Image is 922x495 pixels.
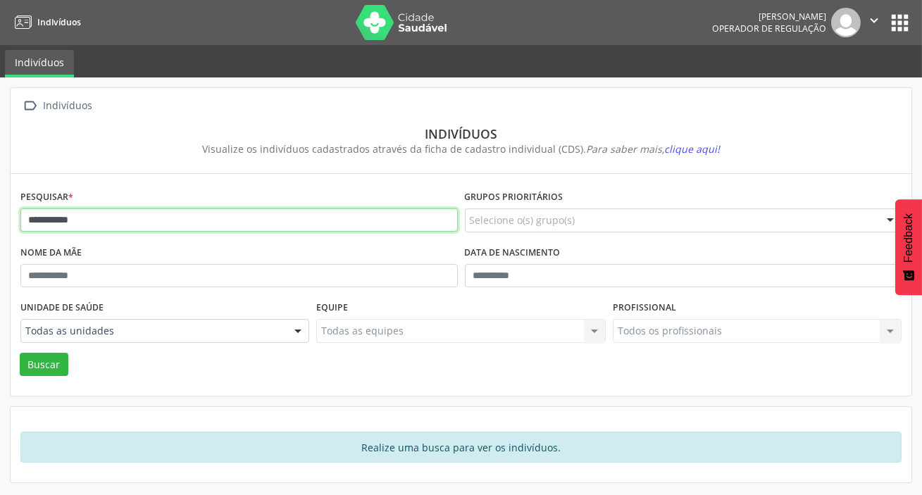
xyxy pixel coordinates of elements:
[664,142,720,156] span: clique aqui!
[25,324,280,338] span: Todas as unidades
[20,242,82,264] label: Nome da mãe
[316,297,348,319] label: Equipe
[30,126,892,142] div: Indivíduos
[902,213,915,263] span: Feedback
[712,11,826,23] div: [PERSON_NAME]
[20,96,41,116] i: 
[20,353,68,377] button: Buscar
[20,96,95,116] a:  Indivíduos
[831,8,861,37] img: img
[887,11,912,35] button: apps
[470,213,575,227] span: Selecione o(s) grupo(s)
[41,96,95,116] div: Indivíduos
[866,13,882,28] i: 
[37,16,81,28] span: Indivíduos
[20,297,104,319] label: Unidade de saúde
[20,187,73,208] label: Pesquisar
[10,11,81,34] a: Indivíduos
[465,242,561,264] label: Data de nascimento
[712,23,826,35] span: Operador de regulação
[30,142,892,156] div: Visualize os indivíduos cadastrados através da ficha de cadastro individual (CDS).
[465,187,563,208] label: Grupos prioritários
[613,297,676,319] label: Profissional
[5,50,74,77] a: Indivíduos
[861,8,887,37] button: 
[586,142,720,156] i: Para saber mais,
[895,199,922,295] button: Feedback - Mostrar pesquisa
[20,432,902,463] div: Realize uma busca para ver os indivíduos.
